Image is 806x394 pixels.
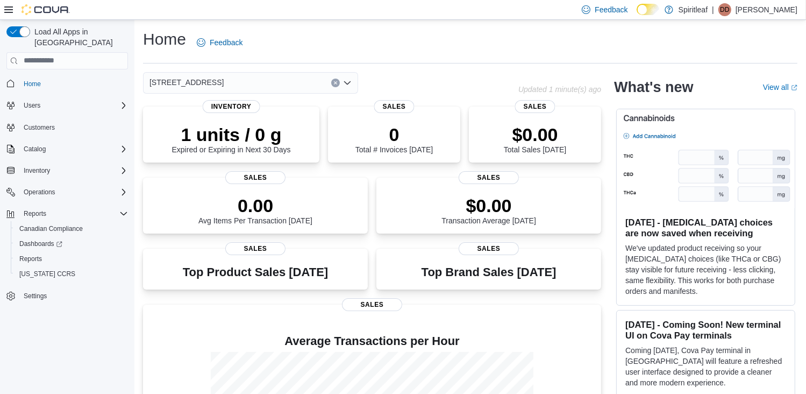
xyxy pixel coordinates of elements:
span: Home [19,77,128,90]
span: Sales [459,171,519,184]
h3: Top Brand Sales [DATE] [422,266,557,279]
span: Operations [24,188,55,196]
span: Sales [342,298,402,311]
a: [US_STATE] CCRS [15,268,80,280]
div: Transaction Average [DATE] [441,195,536,225]
div: Avg Items Per Transaction [DATE] [198,195,312,225]
span: Canadian Compliance [19,224,83,233]
p: | [712,3,714,16]
p: Spiritleaf [679,3,708,16]
a: Customers [19,121,59,134]
p: Updated 1 minute(s) ago [518,85,601,94]
button: Open list of options [343,79,352,87]
span: [US_STATE] CCRS [19,270,75,278]
span: Users [24,101,40,110]
a: Dashboards [11,236,132,251]
a: View allExternal link [763,83,797,92]
h3: [DATE] - Coming Soon! New terminal UI on Cova Pay terminals [625,319,786,341]
p: 0.00 [198,195,312,216]
span: Customers [24,123,55,132]
button: Catalog [19,143,50,156]
input: Dark Mode [637,4,659,15]
span: Reports [15,252,128,265]
button: Catalog [2,142,132,157]
a: Feedback [192,32,247,53]
span: Load All Apps in [GEOGRAPHIC_DATA] [30,26,128,48]
span: Feedback [210,37,242,48]
button: Inventory [2,163,132,178]
h3: Top Product Sales [DATE] [183,266,328,279]
h1: Home [143,29,186,50]
span: Catalog [19,143,128,156]
a: Home [19,78,45,90]
span: Settings [19,289,128,302]
a: Settings [19,290,51,302]
span: Sales [515,100,555,113]
button: Customers [2,119,132,135]
span: Sales [374,100,415,113]
span: Users [19,99,128,112]
span: Home [24,80,41,88]
a: Canadian Compliance [15,222,87,235]
span: [STREET_ADDRESS] [149,76,224,89]
div: Total # Invoices [DATE] [355,124,433,154]
p: Coming [DATE], Cova Pay terminal in [GEOGRAPHIC_DATA] will feature a refreshed user interface des... [625,345,786,388]
button: [US_STATE] CCRS [11,266,132,282]
span: Feedback [595,4,627,15]
button: Reports [2,206,132,221]
button: Operations [2,185,132,200]
span: Inventory [19,164,128,177]
button: Clear input [331,79,340,87]
span: Sales [225,242,286,255]
a: Reports [15,252,46,265]
button: Reports [19,207,51,220]
span: Reports [19,207,128,220]
button: Users [2,98,132,113]
button: Home [2,76,132,92]
span: Catalog [24,145,46,153]
a: Dashboards [15,237,67,250]
span: Dashboards [15,237,128,250]
svg: External link [791,85,797,91]
button: Settings [2,288,132,304]
span: Washington CCRS [15,268,128,280]
span: Reports [19,255,42,263]
button: Inventory [19,164,54,177]
div: Total Sales [DATE] [504,124,566,154]
h3: [DATE] - [MEDICAL_DATA] choices are now saved when receiving [625,217,786,238]
span: Dashboards [19,240,62,248]
p: 0 [355,124,433,145]
span: DD [720,3,729,16]
button: Canadian Compliance [11,221,132,236]
span: Sales [225,171,286,184]
span: Inventory [24,166,50,175]
span: Customers [19,121,128,134]
p: $0.00 [441,195,536,216]
span: Operations [19,186,128,199]
span: Inventory [203,100,260,113]
p: We've updated product receiving so your [MEDICAL_DATA] choices (like THCa or CBG) stay visible fo... [625,243,786,297]
span: Canadian Compliance [15,222,128,235]
button: Operations [19,186,60,199]
span: Settings [24,292,47,300]
button: Users [19,99,45,112]
span: Reports [24,209,46,218]
p: 1 units / 0 g [172,124,291,145]
h4: Average Transactions per Hour [152,335,593,348]
div: Daniel D [718,3,731,16]
h2: What's new [614,79,693,96]
p: $0.00 [504,124,566,145]
span: Sales [459,242,519,255]
button: Reports [11,251,132,266]
p: [PERSON_NAME] [736,3,797,16]
img: Cova [22,4,70,15]
nav: Complex example [6,72,128,332]
div: Expired or Expiring in Next 30 Days [172,124,291,154]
